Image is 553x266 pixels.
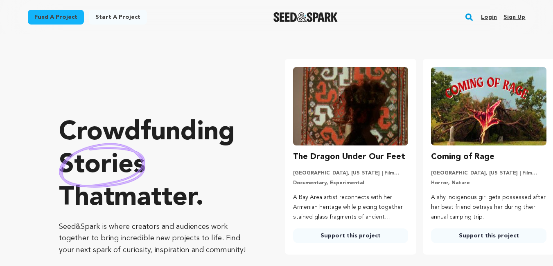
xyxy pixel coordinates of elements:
p: [GEOGRAPHIC_DATA], [US_STATE] | Film Short [431,170,546,177]
img: The Dragon Under Our Feet image [293,67,409,145]
p: [GEOGRAPHIC_DATA], [US_STATE] | Film Feature [293,170,409,177]
img: hand sketched image [59,143,145,188]
a: Sign up [503,11,525,24]
a: Seed&Spark Homepage [273,12,338,22]
p: A shy indigenous girl gets possessed after her best friend betrays her during their annual campin... [431,193,546,222]
a: Login [481,11,497,24]
a: Fund a project [28,10,84,25]
p: Documentary, Experimental [293,180,409,186]
span: matter [114,185,196,211]
a: Support this project [431,228,546,243]
h3: Coming of Rage [431,150,494,163]
img: Coming of Rage image [431,67,546,145]
a: Support this project [293,228,409,243]
a: Start a project [89,10,147,25]
p: A Bay Area artist reconnects with her Armenian heritage while piecing together stained glass frag... [293,193,409,222]
p: Seed&Spark is where creators and audiences work together to bring incredible new projects to life... [59,221,252,256]
p: Crowdfunding that . [59,116,252,215]
h3: The Dragon Under Our Feet [293,150,405,163]
img: Seed&Spark Logo Dark Mode [273,12,338,22]
p: Horror, Nature [431,180,546,186]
